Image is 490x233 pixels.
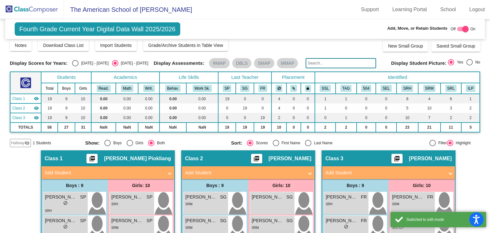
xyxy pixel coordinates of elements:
[88,155,96,164] mat-icon: picture_as_pdf
[85,140,100,146] span: Show:
[160,103,186,113] td: 0.00
[236,123,254,132] td: 19
[116,113,138,123] td: 0.00
[301,94,315,103] td: 0
[397,103,418,113] td: 5
[86,154,98,163] button: Print Students Details
[315,94,335,103] td: 1
[154,140,165,146] div: Both
[15,22,181,36] span: Fourth Grade Current Year Digital Data Wall 2025/2026
[63,224,68,229] span: do_not_disturb_alt
[160,123,186,132] td: NaN
[104,155,171,162] span: [PERSON_NAME] Piokliang
[63,201,68,205] span: do_not_disturb_alt
[269,155,311,162] span: [PERSON_NAME]
[253,155,260,164] mat-icon: picture_as_pdf
[344,224,348,229] span: do_not_disturb_alt
[466,85,475,92] button: ILP
[121,85,133,92] button: Math
[25,140,30,146] mat-icon: visibility_off
[100,43,132,48] span: Import Students
[431,40,480,52] button: Saved Small Group
[315,123,335,132] td: 2
[160,113,186,123] td: 0.00
[320,85,330,92] button: SSL
[41,83,58,94] th: Total
[436,140,447,146] div: Filter
[326,217,358,224] span: [PERSON_NAME]
[254,83,271,94] th: Fidel Rivas
[418,113,441,123] td: 7
[448,59,480,67] mat-radio-group: Select an option
[75,94,91,103] td: 10
[165,85,181,92] button: Behav.
[445,85,457,92] button: SRL
[12,115,25,121] span: Class 3
[182,179,248,192] div: Boys : 9
[41,103,58,113] td: 19
[138,94,160,103] td: 0.00
[58,113,75,123] td: 9
[441,113,461,123] td: 2
[418,103,441,113] td: 10
[116,123,138,132] td: NaN
[143,40,228,51] button: Grade/Archive Students in Table View
[392,194,424,200] span: [PERSON_NAME] [PERSON_NAME]
[254,103,271,113] td: 0
[236,94,254,103] td: 0
[116,103,138,113] td: 0.00
[301,103,315,113] td: 0
[240,85,249,92] button: SG
[254,94,271,103] td: 0
[41,113,58,123] td: 19
[357,113,376,123] td: 0
[11,140,25,146] span: Hallway
[45,169,163,177] mat-panel-title: Add Student
[143,85,155,92] button: Writ.
[271,113,286,123] td: 2
[435,4,461,15] a: School
[118,60,148,66] div: [DATE] - [DATE]
[85,140,226,146] mat-radio-group: Select an option
[401,85,413,92] button: SRH
[251,154,262,163] button: Print Students Details
[34,106,39,111] mat-icon: visibility
[154,60,204,66] span: Display Assessments:
[361,217,367,224] span: FR
[322,166,455,179] mat-expansion-panel-header: Add Student
[325,155,343,162] span: Class 3
[138,123,160,132] td: NaN
[108,179,174,192] div: Girls: 10
[58,103,75,113] td: 9
[80,217,86,224] span: SP
[231,140,372,146] mat-radio-group: Select an option
[45,155,63,162] span: Class 1
[357,103,376,113] td: 0
[218,72,271,83] th: Last Teacher
[34,115,39,120] mat-icon: visibility
[340,85,352,92] button: TAG
[392,202,399,206] span: SRM
[301,83,315,94] th: Keep with teacher
[111,226,118,229] span: SRM
[218,83,236,94] th: Selby Piokliang
[336,103,357,113] td: 0
[185,169,304,177] mat-panel-title: Add Student
[10,113,41,123] td: Fidel Rivas - No Class Name
[418,94,441,103] td: 4
[423,85,435,92] button: SRM
[376,94,396,103] td: 0
[286,113,301,123] td: 0
[301,123,315,132] td: 0
[185,202,192,206] span: SRM
[271,83,286,94] th: Keep away students
[148,43,223,48] span: Grade/Archive Students in Table View
[383,40,428,52] button: New Small Group
[10,94,41,103] td: Selby Piokliang - No Class Name
[306,58,376,68] input: Search...
[336,94,357,103] td: 1
[43,43,84,48] span: Download Class List
[254,113,271,123] td: 19
[326,194,358,200] span: [PERSON_NAME] [PERSON_NAME]
[387,4,432,15] a: Learning Portal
